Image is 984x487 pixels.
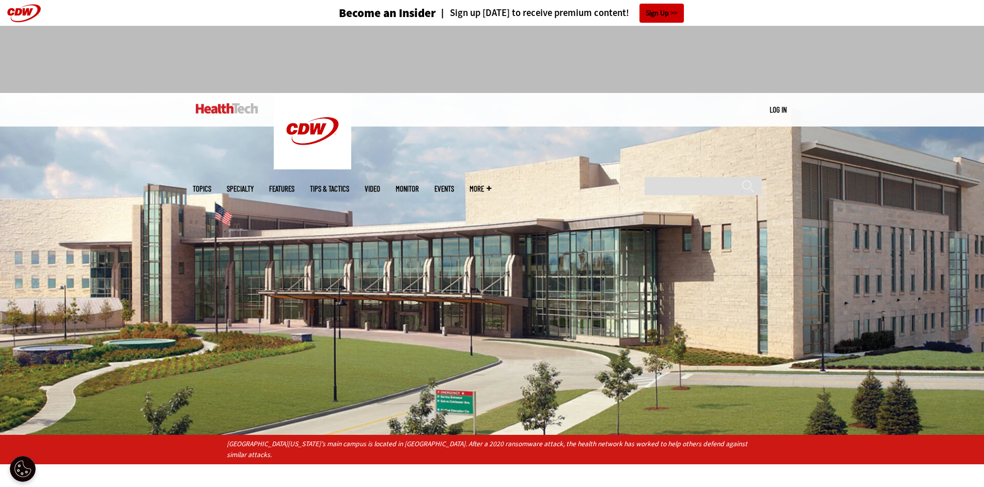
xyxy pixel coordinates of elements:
[434,185,454,193] a: Events
[227,185,254,193] span: Specialty
[10,456,36,482] button: Open Preferences
[770,104,787,115] div: User menu
[196,103,258,114] img: Home
[227,438,757,461] p: [GEOGRAPHIC_DATA][US_STATE]’s main campus is located in [GEOGRAPHIC_DATA]. After a 2020 ransomwar...
[304,36,680,83] iframe: advertisement
[470,185,491,193] span: More
[639,4,684,23] a: Sign Up
[300,7,436,19] a: Become an Insider
[436,8,629,18] a: Sign up [DATE] to receive premium content!
[274,93,351,169] img: Home
[193,185,211,193] span: Topics
[274,161,351,172] a: CDW
[396,185,419,193] a: MonITor
[10,456,36,482] div: Cookie Settings
[339,7,436,19] h3: Become an Insider
[269,185,294,193] a: Features
[310,185,349,193] a: Tips & Tactics
[770,105,787,114] a: Log in
[365,185,380,193] a: Video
